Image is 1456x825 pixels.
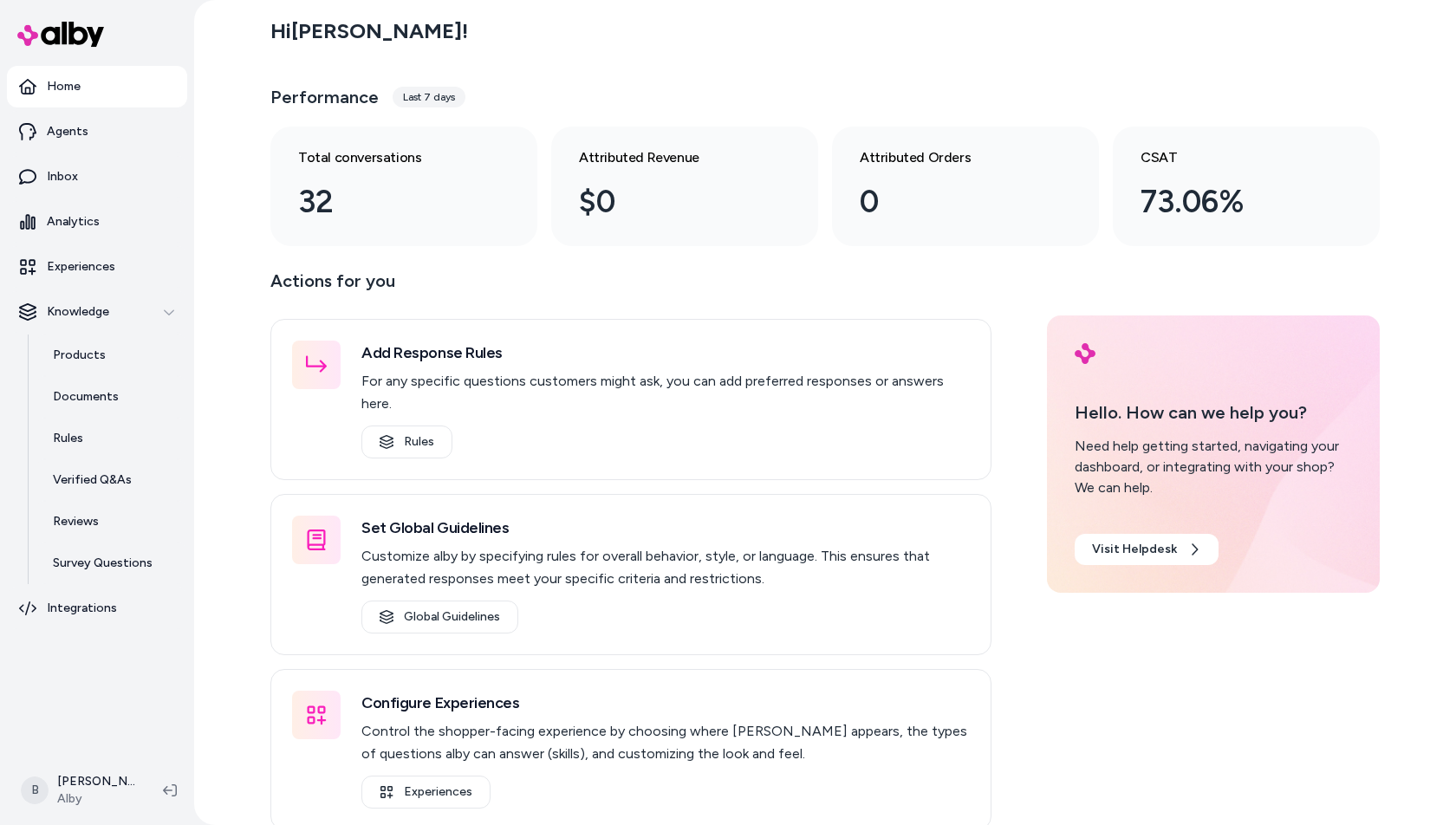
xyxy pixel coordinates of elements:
[36,418,187,459] a: Rules
[47,213,100,231] p: Analytics
[1075,343,1095,364] img: alby Logo
[7,111,187,153] a: Agents
[361,545,970,590] p: Customize alby by specifying rules for overall behavior, style, or language. This ensures that ge...
[1075,436,1352,498] div: Need help getting started, navigating your dashboard, or integrating with your shop? We can help.
[53,347,106,364] p: Products
[579,179,763,225] div: $0
[1075,400,1352,425] p: Hello. How can we help you?
[393,87,465,107] div: Last 7 days
[361,341,970,365] h3: Add Response Rules
[47,600,117,617] p: Integrations
[36,542,187,584] a: Survey Questions
[7,201,187,243] a: Analytics
[361,516,970,540] h3: Set Global Guidelines
[361,720,970,765] p: Control the shopper-facing experience by choosing where [PERSON_NAME] appears, the types of quest...
[21,776,49,804] span: B
[47,123,88,140] p: Agents
[860,179,1043,225] div: 0
[361,425,452,458] a: Rules
[7,588,187,629] a: Integrations
[53,471,132,489] p: Verified Q&As
[7,66,187,107] a: Home
[36,501,187,542] a: Reviews
[53,388,119,406] p: Documents
[47,303,109,321] p: Knowledge
[47,258,115,276] p: Experiences
[1141,147,1324,168] h3: CSAT
[361,601,518,633] a: Global Guidelines
[270,127,537,246] a: Total conversations 32
[860,147,1043,168] h3: Attributed Orders
[17,22,104,47] img: alby Logo
[57,790,135,808] span: Alby
[36,335,187,376] a: Products
[57,773,135,790] p: [PERSON_NAME]
[579,147,763,168] h3: Attributed Revenue
[1141,179,1324,225] div: 73.06%
[298,179,482,225] div: 32
[53,555,153,572] p: Survey Questions
[551,127,818,246] a: Attributed Revenue $0
[361,776,491,809] a: Experiences
[361,691,970,715] h3: Configure Experiences
[270,18,468,44] h2: Hi [PERSON_NAME] !
[7,291,187,333] button: Knowledge
[270,85,379,109] h3: Performance
[53,513,99,530] p: Reviews
[1113,127,1380,246] a: CSAT 73.06%
[7,246,187,288] a: Experiences
[298,147,482,168] h3: Total conversations
[36,459,187,501] a: Verified Q&As
[36,376,187,418] a: Documents
[832,127,1099,246] a: Attributed Orders 0
[7,156,187,198] a: Inbox
[270,267,991,309] p: Actions for you
[10,763,149,818] button: B[PERSON_NAME]Alby
[47,78,81,95] p: Home
[361,370,970,415] p: For any specific questions customers might ask, you can add preferred responses or answers here.
[1075,534,1219,565] a: Visit Helpdesk
[47,168,78,185] p: Inbox
[53,430,83,447] p: Rules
